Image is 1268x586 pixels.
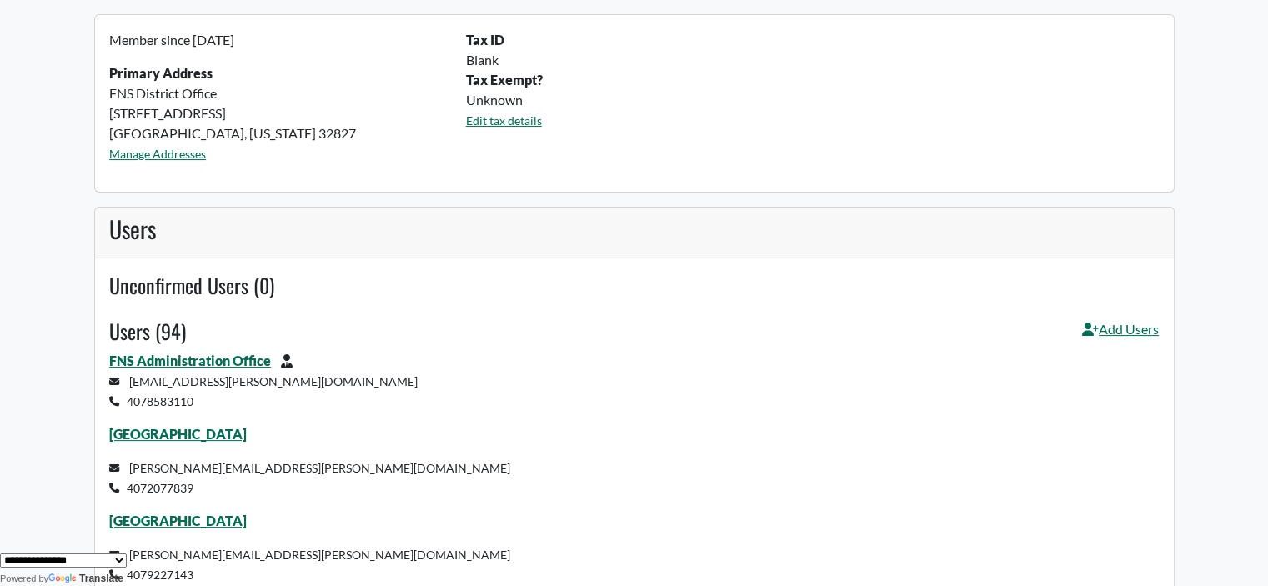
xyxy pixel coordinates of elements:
b: Tax ID [466,32,504,48]
small: [PERSON_NAME][EMAIL_ADDRESS][PERSON_NAME][DOMAIN_NAME] 4072077839 [109,461,510,495]
small: [EMAIL_ADDRESS][PERSON_NAME][DOMAIN_NAME] 4078583110 [109,374,418,408]
a: FNS Administration Office [109,353,271,368]
h3: Users [109,215,1159,243]
p: Member since [DATE] [109,30,446,50]
div: Blank [456,50,1169,70]
a: Manage Addresses [109,147,206,161]
h4: Unconfirmed Users (0) [109,273,1159,298]
a: Translate [48,573,123,584]
a: Add Users [1082,319,1159,351]
div: FNS District Office [STREET_ADDRESS] [GEOGRAPHIC_DATA], [US_STATE] 32827 [99,30,456,177]
a: [GEOGRAPHIC_DATA] [109,513,247,528]
div: Unknown [456,90,1169,110]
small: [PERSON_NAME][EMAIL_ADDRESS][PERSON_NAME][DOMAIN_NAME] 4079227143 [109,548,510,582]
img: Google Translate [48,573,79,585]
b: Tax Exempt? [466,72,543,88]
h4: Users (94) [109,319,186,343]
a: [GEOGRAPHIC_DATA] [109,426,247,442]
strong: Primary Address [109,65,213,81]
a: Edit tax details [466,113,542,128]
